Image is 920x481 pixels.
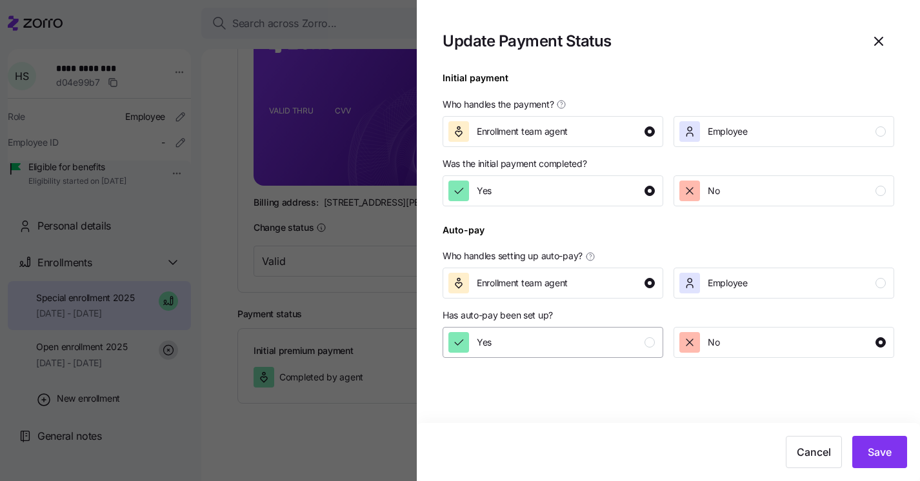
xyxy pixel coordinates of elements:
[852,436,907,468] button: Save
[443,157,586,170] span: Was the initial payment completed?
[708,125,748,138] span: Employee
[708,277,748,290] span: Employee
[868,444,892,460] span: Save
[477,125,568,138] span: Enrollment team agent
[477,277,568,290] span: Enrollment team agent
[443,71,508,95] div: Initial payment
[477,184,492,197] span: Yes
[708,184,719,197] span: No
[443,309,553,322] span: Has auto-pay been set up?
[797,444,831,460] span: Cancel
[443,98,554,111] span: Who handles the payment?
[708,336,719,349] span: No
[443,223,485,248] div: Auto-pay
[786,436,842,468] button: Cancel
[443,31,853,51] h1: Update Payment Status
[443,250,583,262] span: Who handles setting up auto-pay?
[477,336,492,349] span: Yes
